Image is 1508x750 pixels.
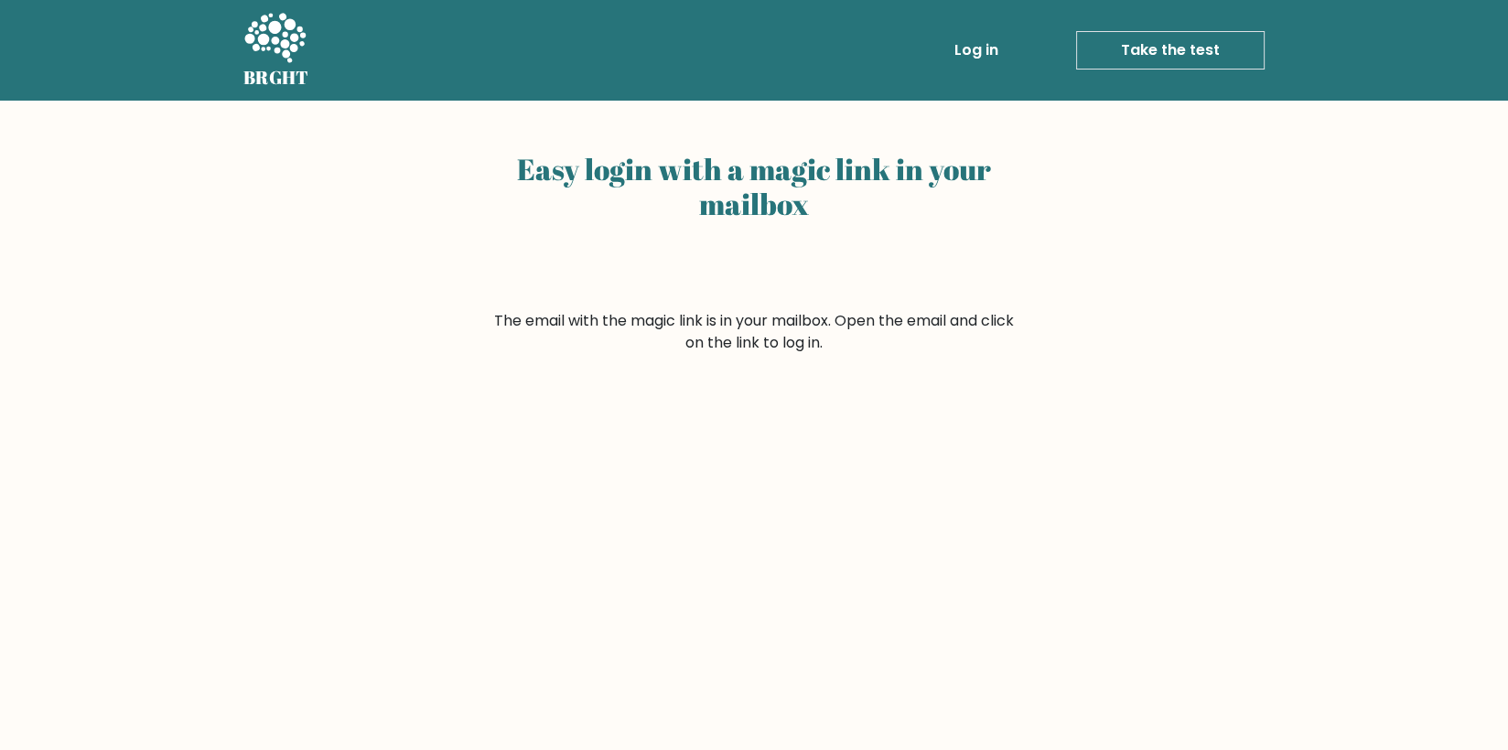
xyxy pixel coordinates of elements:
[947,32,1006,69] a: Log in
[490,152,1018,222] h2: Easy login with a magic link in your mailbox
[243,7,309,93] a: BRGHT
[243,67,309,89] h5: BRGHT
[490,310,1018,354] form: The email with the magic link is in your mailbox. Open the email and click on the link to log in.
[1076,31,1265,70] a: Take the test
